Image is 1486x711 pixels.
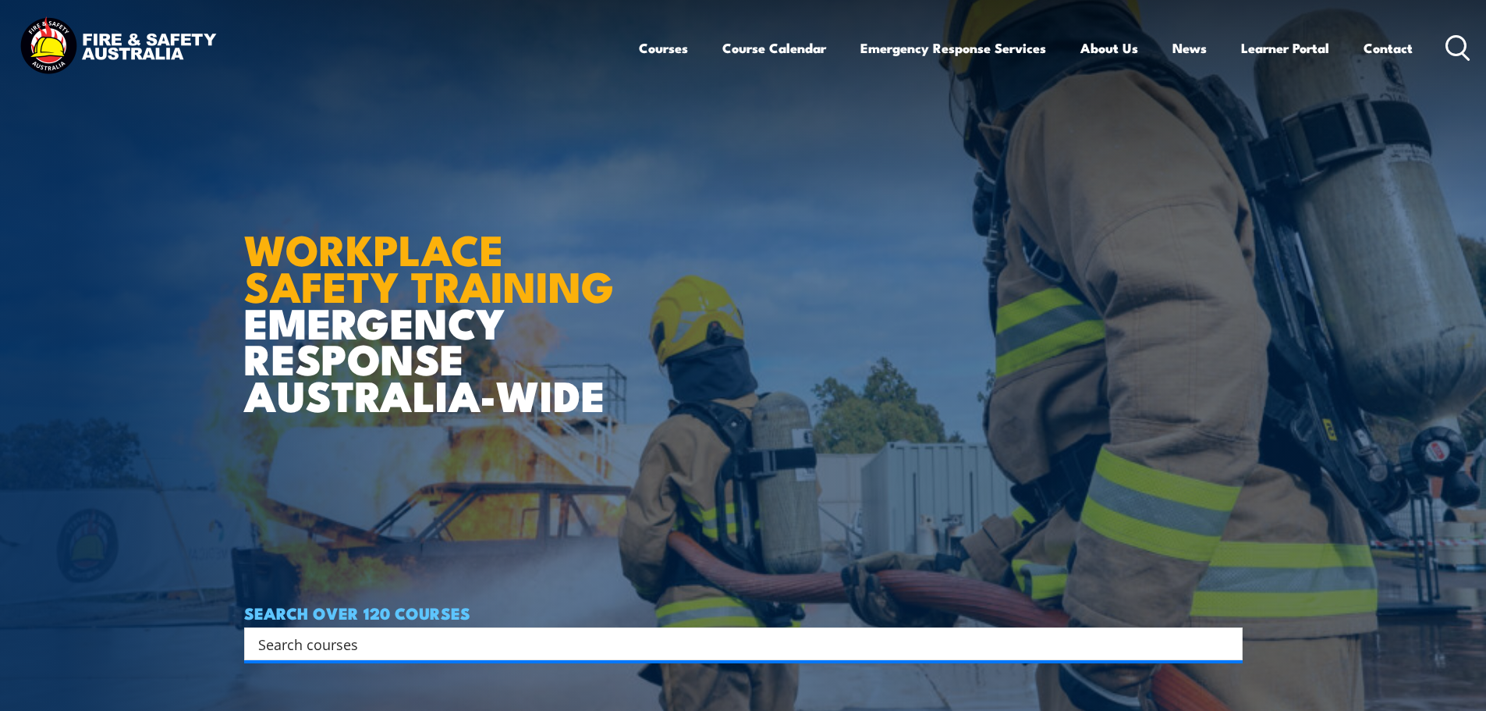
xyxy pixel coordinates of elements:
[244,604,1243,621] h4: SEARCH OVER 120 COURSES
[1172,27,1207,69] a: News
[244,191,626,413] h1: EMERGENCY RESPONSE AUSTRALIA-WIDE
[1241,27,1329,69] a: Learner Portal
[244,215,614,317] strong: WORKPLACE SAFETY TRAINING
[860,27,1046,69] a: Emergency Response Services
[1080,27,1138,69] a: About Us
[261,633,1211,655] form: Search form
[722,27,826,69] a: Course Calendar
[639,27,688,69] a: Courses
[1215,633,1237,655] button: Search magnifier button
[1364,27,1413,69] a: Contact
[258,632,1208,656] input: Search input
